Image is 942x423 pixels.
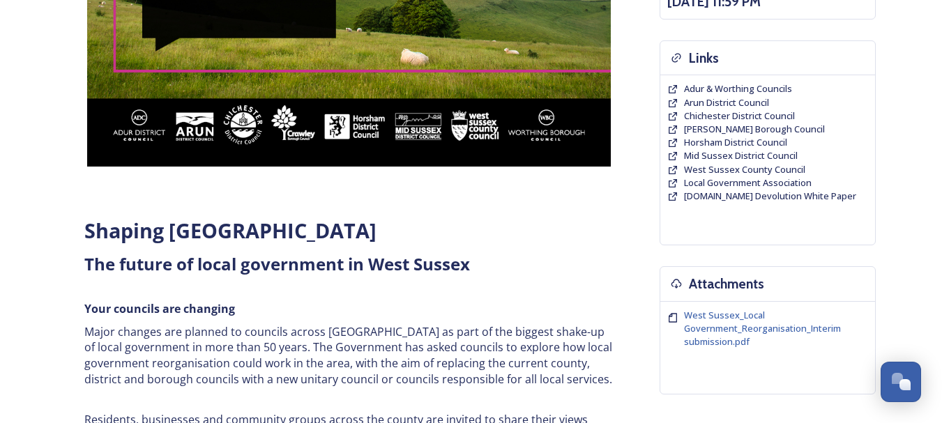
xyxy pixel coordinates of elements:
[881,362,921,402] button: Open Chat
[684,109,795,122] span: Chichester District Council
[684,149,798,162] a: Mid Sussex District Council
[684,123,825,136] a: [PERSON_NAME] Borough Council
[684,136,787,148] span: Horsham District Council
[84,324,614,387] p: Major changes are planned to councils across [GEOGRAPHIC_DATA] as part of the biggest shake-up of...
[84,301,235,316] strong: Your councils are changing
[684,176,812,189] span: Local Government Association
[84,217,377,244] strong: Shaping [GEOGRAPHIC_DATA]
[684,82,792,95] a: Adur & Worthing Councils
[684,163,805,176] a: West Sussex County Council
[684,136,787,149] a: Horsham District Council
[684,309,841,348] span: West Sussex_Local Government_Reorganisation_Interim submission.pdf
[684,109,795,123] a: Chichester District Council
[684,82,792,95] span: Adur & Worthing Councils
[684,96,769,109] a: Arun District Council
[689,274,764,294] h3: Attachments
[689,48,719,68] h3: Links
[684,123,825,135] span: [PERSON_NAME] Borough Council
[84,252,470,275] strong: The future of local government in West Sussex
[684,190,856,202] span: [DOMAIN_NAME] Devolution White Paper
[684,190,856,203] a: [DOMAIN_NAME] Devolution White Paper
[684,176,812,190] a: Local Government Association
